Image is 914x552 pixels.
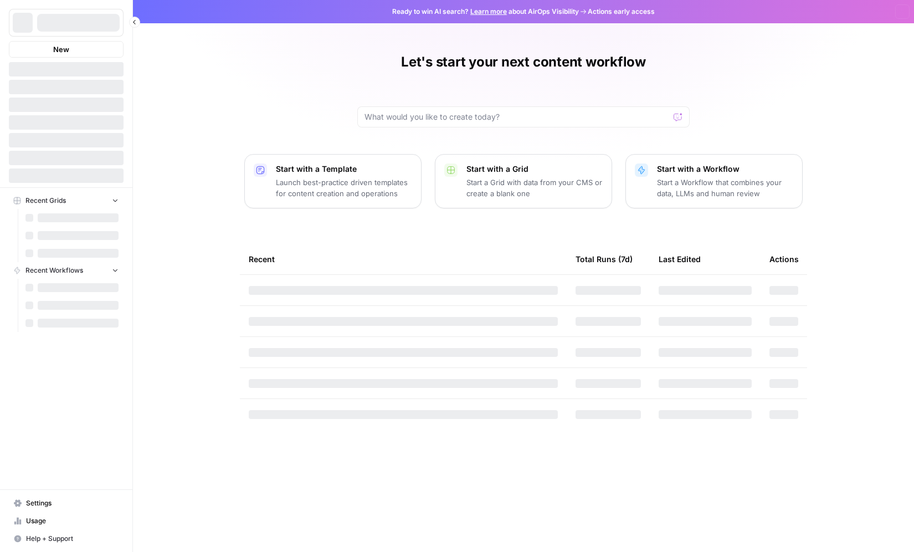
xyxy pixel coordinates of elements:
button: Start with a GridStart a Grid with data from your CMS or create a blank one [435,154,612,208]
p: Launch best-practice driven templates for content creation and operations [276,177,412,199]
button: New [9,41,124,58]
span: Actions early access [588,7,655,17]
button: Help + Support [9,530,124,548]
h1: Let's start your next content workflow [401,53,646,71]
input: What would you like to create today? [364,111,669,122]
span: Ready to win AI search? about AirOps Visibility [392,7,579,17]
button: Start with a TemplateLaunch best-practice driven templates for content creation and operations [244,154,422,208]
button: Recent Grids [9,192,124,209]
span: Recent Grids [25,196,66,206]
p: Start with a Template [276,163,412,175]
div: Actions [769,244,799,274]
p: Start a Workflow that combines your data, LLMs and human review [657,177,793,199]
a: Usage [9,512,124,530]
span: Usage [26,516,119,526]
button: Recent Workflows [9,262,124,279]
span: Settings [26,498,119,508]
span: Help + Support [26,534,119,544]
a: Settings [9,494,124,512]
a: Learn more [470,7,507,16]
div: Recent [249,244,558,274]
button: Start with a WorkflowStart a Workflow that combines your data, LLMs and human review [625,154,803,208]
span: Recent Workflows [25,265,83,275]
div: Last Edited [659,244,701,274]
div: Total Runs (7d) [576,244,633,274]
p: Start with a Workflow [657,163,793,175]
p: Start a Grid with data from your CMS or create a blank one [466,177,603,199]
p: Start with a Grid [466,163,603,175]
span: New [53,44,69,55]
